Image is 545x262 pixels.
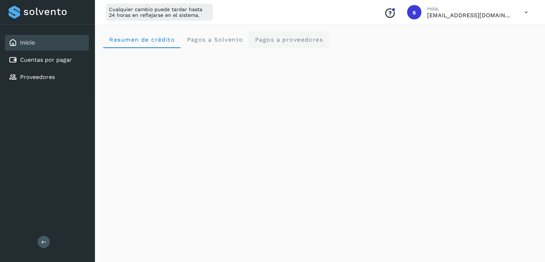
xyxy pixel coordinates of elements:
[427,6,513,12] p: Hola,
[20,74,55,80] a: Proveedores
[20,39,35,46] a: Inicio
[20,56,72,63] a: Cuentas por pagar
[5,35,89,51] div: Inicio
[5,52,89,68] div: Cuentas por pagar
[186,36,243,43] span: Pagos a Solvento
[5,69,89,85] div: Proveedores
[254,36,323,43] span: Pagos a proveedores
[427,12,513,19] p: selma@enviopack.com
[109,36,175,43] span: Resumen de crédito
[106,4,213,21] div: Cualquier cambio puede tardar hasta 24 horas en reflejarse en el sistema.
